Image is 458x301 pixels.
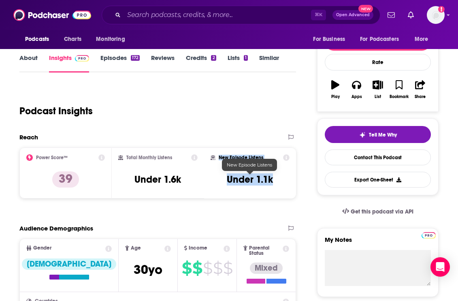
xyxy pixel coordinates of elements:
span: For Podcasters [360,34,399,45]
a: Contact This Podcast [325,149,431,165]
div: List [375,94,381,99]
svg: Add a profile image [438,6,445,13]
span: Age [131,245,141,251]
button: Share [410,75,431,104]
div: 2 [211,55,216,61]
a: Charts [59,32,86,47]
img: Podchaser Pro [422,232,436,239]
span: New [358,5,373,13]
h2: New Episode Listens [219,155,263,160]
h2: Audience Demographics [19,224,93,232]
div: Bookmark [390,94,409,99]
a: InsightsPodchaser Pro [49,54,89,73]
div: 1 [244,55,248,61]
a: About [19,54,38,73]
a: Lists1 [228,54,248,73]
a: Pro website [422,231,436,239]
button: open menu [90,32,135,47]
h2: Reach [19,133,38,141]
h3: Under 1.1k [227,173,273,186]
span: Logged in as alignPR [427,6,445,24]
span: Podcasts [25,34,49,45]
span: New Episode Listens [227,162,272,168]
a: Credits2 [186,54,216,73]
h2: Power Score™ [36,155,68,160]
span: 30 yo [134,262,162,278]
div: Apps [351,94,362,99]
span: ⌘ K [311,10,326,20]
h3: Under 1.6k [134,173,181,186]
a: Reviews [151,54,175,73]
a: Episodes172 [100,54,140,73]
span: Get this podcast via API [351,208,413,215]
span: Charts [64,34,81,45]
span: For Business [313,34,345,45]
a: Show notifications dropdown [384,8,398,22]
span: More [415,34,428,45]
div: Share [415,94,426,99]
button: List [367,75,388,104]
button: Export One-Sheet [325,172,431,188]
span: $ [192,262,202,275]
button: Open AdvancedNew [332,10,373,20]
h1: Podcast Insights [19,105,93,117]
span: Gender [33,245,51,251]
span: Monitoring [96,34,125,45]
div: [DEMOGRAPHIC_DATA] [22,258,116,270]
img: tell me why sparkle [359,132,366,138]
img: Podchaser Pro [75,55,89,62]
button: Play [325,75,346,104]
button: tell me why sparkleTell Me Why [325,126,431,143]
a: Show notifications dropdown [405,8,417,22]
button: open menu [307,32,355,47]
img: User Profile [427,6,445,24]
div: Open Intercom Messenger [430,257,450,277]
button: Bookmark [388,75,409,104]
div: Rate [325,54,431,70]
a: Similar [259,54,279,73]
span: Tell Me Why [369,132,397,138]
span: $ [203,262,212,275]
button: open menu [409,32,439,47]
button: Show profile menu [427,6,445,24]
div: 172 [131,55,140,61]
input: Search podcasts, credits, & more... [124,9,311,21]
img: Podchaser - Follow, Share and Rate Podcasts [13,7,91,23]
label: My Notes [325,236,431,250]
button: open menu [19,32,60,47]
span: $ [182,262,192,275]
span: $ [223,262,232,275]
span: Income [189,245,207,251]
span: $ [213,262,222,275]
div: Play [331,94,340,99]
a: Get this podcast via API [336,202,420,222]
p: 39 [52,171,79,188]
div: Search podcasts, credits, & more... [102,6,380,24]
button: open menu [355,32,411,47]
button: Apps [346,75,367,104]
h2: Total Monthly Listens [126,155,172,160]
div: Mixed [250,263,283,274]
span: Open Advanced [336,13,370,17]
span: Parental Status [249,245,281,256]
